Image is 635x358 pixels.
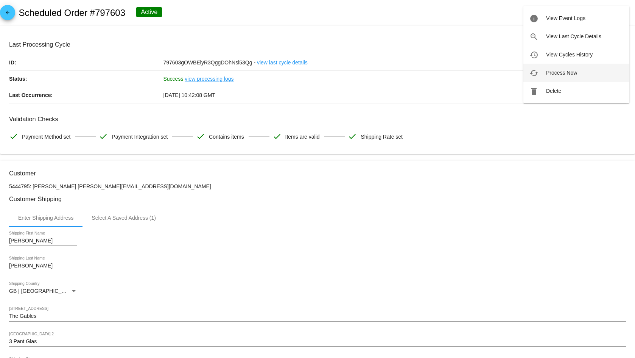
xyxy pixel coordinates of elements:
[546,88,561,94] span: Delete
[529,87,539,96] mat-icon: delete
[529,69,539,78] mat-icon: cached
[529,14,539,23] mat-icon: info
[546,15,585,21] span: View Event Logs
[546,70,577,76] span: Process Now
[546,52,593,58] span: View Cycles History
[546,33,601,39] span: View Last Cycle Details
[529,50,539,59] mat-icon: history
[529,32,539,41] mat-icon: zoom_in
